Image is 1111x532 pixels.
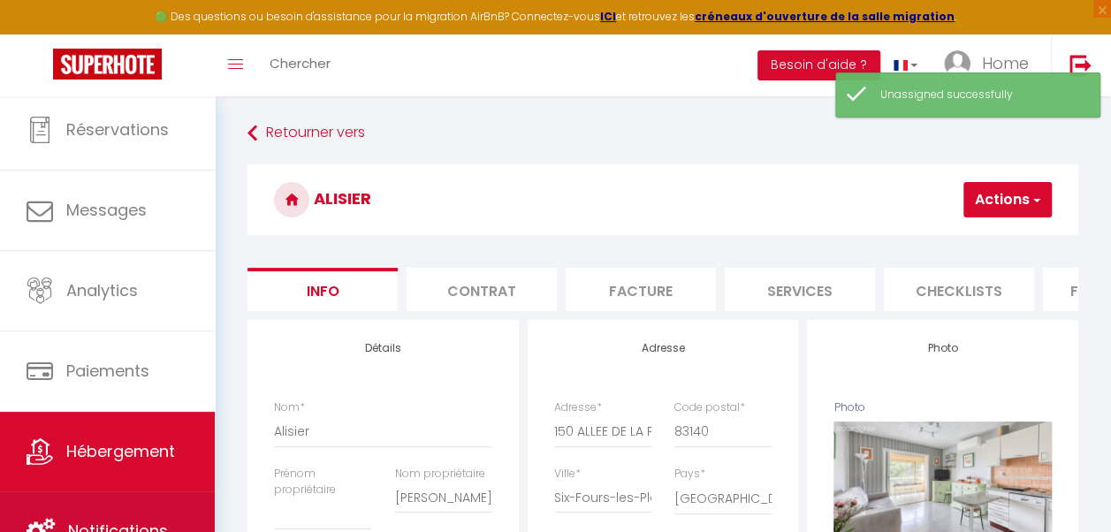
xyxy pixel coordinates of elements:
li: Info [247,268,398,311]
label: Nom propriétaire [395,466,485,483]
button: Besoin d'aide ? [757,50,880,80]
label: Ville [554,466,581,483]
span: Analytics [66,279,138,301]
span: Réservations [66,118,169,141]
button: Actions [963,182,1052,217]
span: Messages [66,199,147,221]
button: Ouvrir le widget de chat LiveChat [14,7,67,60]
label: Photo [833,399,864,416]
img: logout [1069,54,1092,76]
label: Adresse [554,399,602,416]
div: Unassigned successfully [880,87,1082,103]
span: Paiements [66,360,149,382]
a: ICI [600,9,616,24]
a: ... Home [931,34,1051,96]
a: Chercher [256,34,344,96]
li: Checklists [884,268,1034,311]
img: Super Booking [53,49,162,80]
li: Facture [566,268,716,311]
span: Home [982,52,1029,74]
h4: Adresse [554,342,772,354]
li: Contrat [407,268,557,311]
a: Retourner vers [247,118,1078,149]
span: Hébergement [66,440,175,462]
h4: Photo [833,342,1052,354]
label: Pays [674,466,705,483]
img: ... [944,50,970,77]
label: Prénom propriétaire [274,466,371,499]
span: Chercher [270,54,331,72]
a: créneaux d'ouverture de la salle migration [695,9,955,24]
label: Code postal [674,399,745,416]
h3: Alisier [247,164,1078,235]
label: Nom [274,399,305,416]
li: Services [725,268,875,311]
h4: Détails [274,342,492,354]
